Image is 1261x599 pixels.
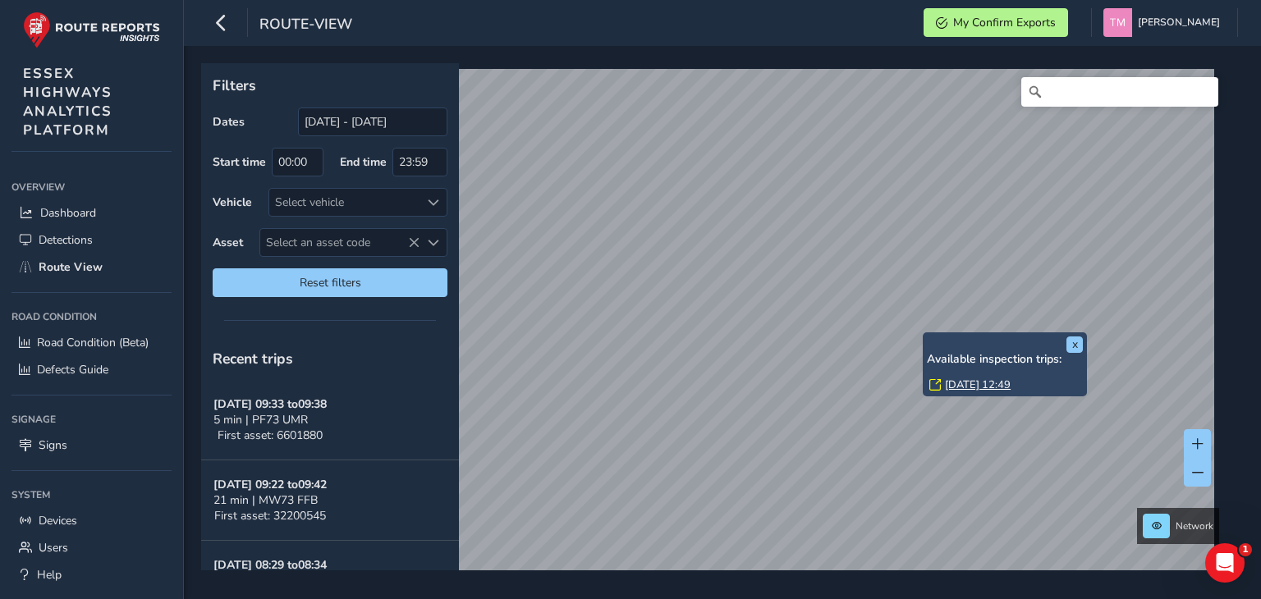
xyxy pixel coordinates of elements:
span: ESSEX HIGHWAYS ANALYTICS PLATFORM [23,64,112,139]
button: [PERSON_NAME] [1103,8,1226,37]
span: Reset filters [225,275,435,290]
strong: [DATE] 08:29 to 08:34 [213,557,327,573]
span: Recent trips [213,349,293,368]
span: route-view [259,14,352,37]
strong: [DATE] 09:22 to 09:42 [213,477,327,492]
h6: Available inspection trips: [927,353,1083,367]
a: Detections [11,226,172,254]
div: Select vehicle [269,189,420,216]
label: End time [340,154,387,170]
label: Start time [213,154,266,170]
a: Defects Guide [11,356,172,383]
div: Select an asset code [420,229,447,256]
img: diamond-layout [1103,8,1132,37]
a: Route View [11,254,172,281]
span: 5 min | PF73 UMR [213,412,308,428]
span: First asset: 32200545 [214,508,326,524]
span: Select an asset code [260,229,420,256]
button: x [1066,336,1083,353]
a: Help [11,561,172,588]
span: Defects Guide [37,362,108,377]
button: My Confirm Exports [924,8,1068,37]
div: Overview [11,175,172,199]
span: Dashboard [40,205,96,221]
span: Route View [39,259,103,275]
a: Users [11,534,172,561]
span: First asset: 6601880 [218,428,323,443]
span: Network [1176,519,1213,533]
p: Filters [213,75,447,96]
button: Reset filters [213,268,447,297]
strong: [DATE] 09:33 to 09:38 [213,396,327,412]
label: Vehicle [213,194,252,210]
a: Signs [11,432,172,459]
a: Devices [11,507,172,534]
label: Asset [213,235,243,250]
a: Dashboard [11,199,172,226]
span: Users [39,540,68,556]
input: Search [1021,77,1218,107]
button: [DATE] 09:22 to09:4221 min | MW73 FFBFirst asset: 32200545 [201,460,459,541]
span: Detections [39,232,93,248]
div: Signage [11,407,172,432]
a: [DATE] 12:49 [945,377,1011,392]
span: Signs [39,437,67,453]
a: Road Condition (Beta) [11,329,172,356]
div: System [11,482,172,507]
label: Dates [213,114,245,130]
span: [PERSON_NAME] [1138,8,1220,37]
span: Devices [39,513,77,528]
span: Road Condition (Beta) [37,335,149,350]
span: 21 min | MW73 FFB [213,492,318,508]
button: [DATE] 09:33 to09:385 min | PF73 UMRFirst asset: 6601880 [201,380,459,460]
span: My Confirm Exports [953,15,1056,30]
img: rr logo [23,11,160,48]
canvas: Map [207,69,1214,589]
div: Road Condition [11,304,172,329]
span: Help [37,567,62,583]
span: 1 [1239,543,1252,556]
iframe: Intercom live chat [1205,543,1245,583]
